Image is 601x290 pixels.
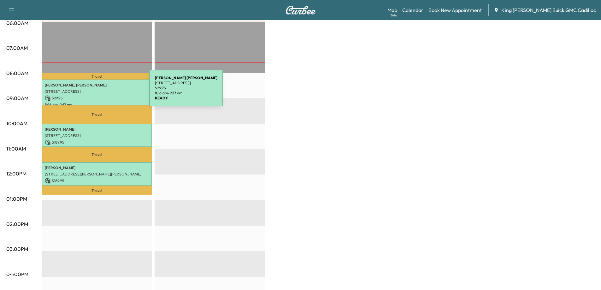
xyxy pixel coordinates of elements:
p: 04:00PM [6,270,28,278]
span: King [PERSON_NAME] Buick GMC Cadillac [501,6,596,14]
a: Calendar [402,6,423,14]
p: 06:00AM [6,19,28,27]
p: 11:31 am - 12:26 pm [45,185,149,190]
p: [PERSON_NAME] [45,127,149,132]
img: Curbee Logo [286,6,316,15]
p: 08:00AM [6,69,28,77]
p: 07:00AM [6,44,28,52]
p: Travel [42,186,152,195]
p: $ 189.95 [45,139,149,145]
p: 01:00PM [6,195,27,203]
a: MapBeta [387,6,397,14]
p: 02:00PM [6,220,28,228]
p: [STREET_ADDRESS] [45,89,149,94]
div: Beta [391,13,397,18]
p: 10:00AM [6,120,27,127]
p: 03:00PM [6,245,28,253]
p: $ 189.95 [45,178,149,184]
p: 11:00AM [6,145,26,152]
p: Travel [42,105,152,124]
p: 8:16 am - 9:17 am [45,102,149,107]
p: [PERSON_NAME] [PERSON_NAME] [45,83,149,88]
p: [STREET_ADDRESS][PERSON_NAME][PERSON_NAME] [45,172,149,177]
p: 12:00PM [6,170,27,177]
a: Book New Appointment [428,6,482,14]
p: Travel [42,147,152,162]
p: [PERSON_NAME] [45,165,149,170]
p: Travel [42,73,152,79]
p: 10:00 am - 10:55 am [45,146,149,151]
p: [STREET_ADDRESS] [45,133,149,138]
p: $ 29.95 [45,95,149,101]
p: 09:00AM [6,94,28,102]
